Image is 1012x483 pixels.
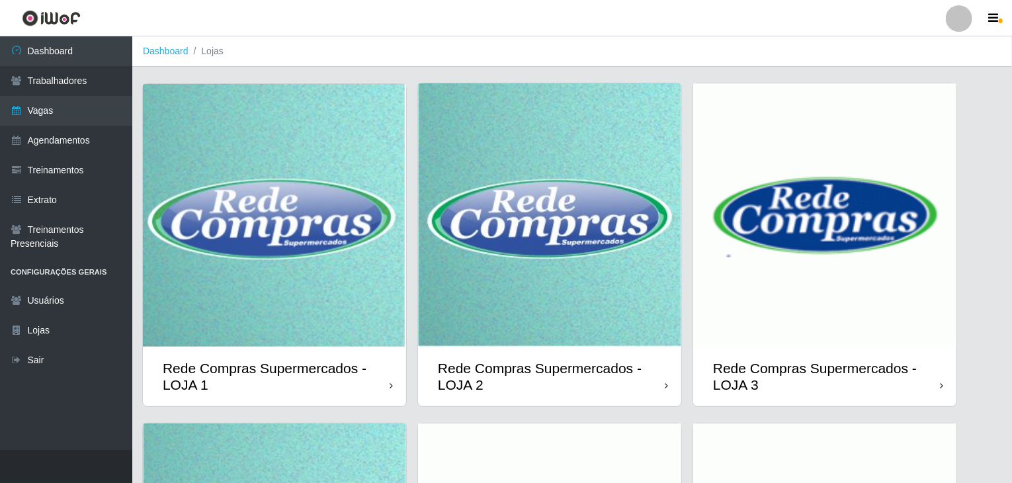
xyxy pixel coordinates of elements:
[438,360,665,393] div: Rede Compras Supermercados - LOJA 2
[143,46,189,56] a: Dashboard
[22,10,81,26] img: CoreUI Logo
[693,83,956,347] img: cardImg
[189,44,224,58] li: Lojas
[143,84,406,406] a: Rede Compras Supermercados - LOJA 1
[693,83,956,406] a: Rede Compras Supermercados - LOJA 3
[713,360,940,393] div: Rede Compras Supermercados - LOJA 3
[418,83,681,347] img: cardImg
[163,360,390,393] div: Rede Compras Supermercados - LOJA 1
[418,83,681,406] a: Rede Compras Supermercados - LOJA 2
[143,84,406,347] img: cardImg
[132,36,1012,67] nav: breadcrumb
